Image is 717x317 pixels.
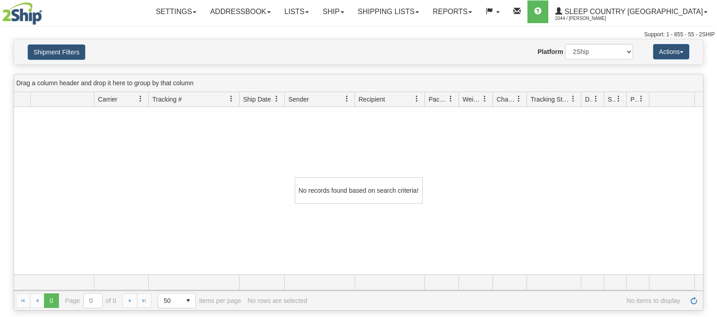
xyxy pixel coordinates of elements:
[585,95,593,104] span: Delivery Status
[687,293,701,308] a: Refresh
[429,95,448,104] span: Packages
[497,95,516,104] span: Charge
[158,293,241,308] span: items per page
[630,95,638,104] span: Pickup Status
[548,0,714,23] a: Sleep Country [GEOGRAPHIC_DATA] 2044 / [PERSON_NAME]
[224,91,239,107] a: Tracking # filter column settings
[14,74,703,92] div: grid grouping header
[248,297,307,304] div: No rows are selected
[98,95,117,104] span: Carrier
[339,91,355,107] a: Sender filter column settings
[149,0,203,23] a: Settings
[634,91,649,107] a: Pickup Status filter column settings
[2,31,715,39] div: Support: 1 - 855 - 55 - 2SHIP
[511,91,527,107] a: Charge filter column settings
[65,293,117,308] span: Page of 0
[359,95,385,104] span: Recipient
[696,112,716,205] iframe: chat widget
[295,177,423,204] div: No records found based on search criteria!
[566,91,581,107] a: Tracking Status filter column settings
[316,0,351,23] a: Ship
[477,91,493,107] a: Weight filter column settings
[152,95,182,104] span: Tracking #
[269,91,284,107] a: Ship Date filter column settings
[313,297,680,304] span: No items to display
[181,293,195,308] span: select
[426,0,479,23] a: Reports
[653,44,689,59] button: Actions
[611,91,626,107] a: Shipment Issues filter column settings
[158,293,196,308] span: Page sizes drop down
[133,91,148,107] a: Carrier filter column settings
[531,95,570,104] span: Tracking Status
[588,91,604,107] a: Delivery Status filter column settings
[555,14,623,23] span: 2044 / [PERSON_NAME]
[537,47,563,56] label: Platform
[243,95,271,104] span: Ship Date
[44,293,59,308] span: Page 0
[2,2,42,25] img: logo2044.jpg
[351,0,426,23] a: Shipping lists
[409,91,424,107] a: Recipient filter column settings
[443,91,458,107] a: Packages filter column settings
[28,44,85,60] button: Shipment Filters
[463,95,482,104] span: Weight
[608,95,615,104] span: Shipment Issues
[278,0,316,23] a: Lists
[288,95,309,104] span: Sender
[164,296,176,305] span: 50
[562,8,703,15] span: Sleep Country [GEOGRAPHIC_DATA]
[203,0,278,23] a: Addressbook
